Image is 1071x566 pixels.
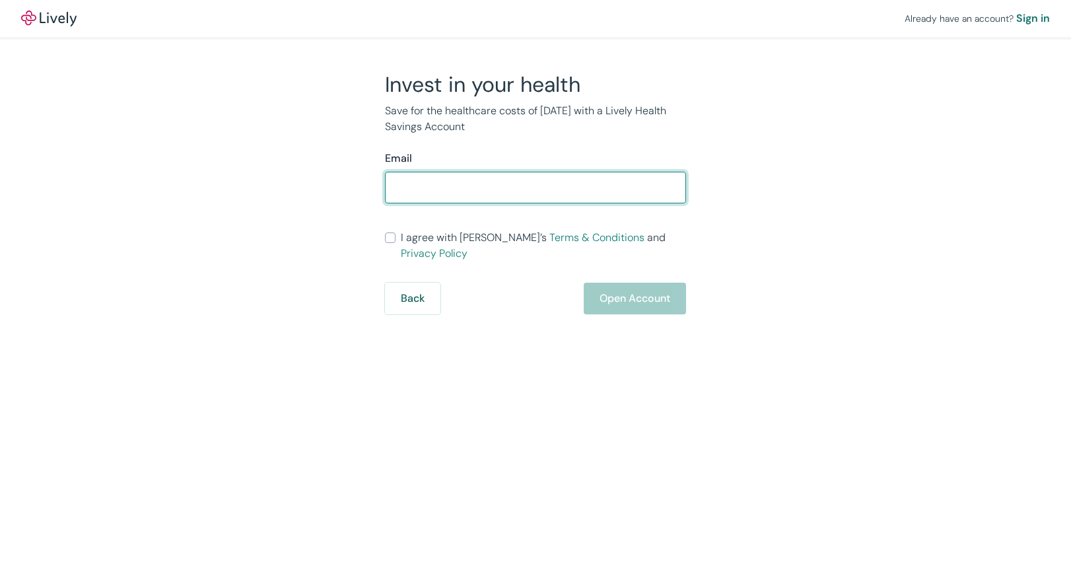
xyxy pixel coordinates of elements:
[401,246,467,260] a: Privacy Policy
[385,151,412,166] label: Email
[385,283,440,314] button: Back
[385,103,686,135] p: Save for the healthcare costs of [DATE] with a Lively Health Savings Account
[401,230,686,262] span: I agree with [PERSON_NAME]’s and
[1016,11,1050,26] a: Sign in
[21,11,77,26] a: LivelyLively
[549,230,644,244] a: Terms & Conditions
[385,71,686,98] h2: Invest in your health
[905,11,1050,26] div: Already have an account?
[21,11,77,26] img: Lively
